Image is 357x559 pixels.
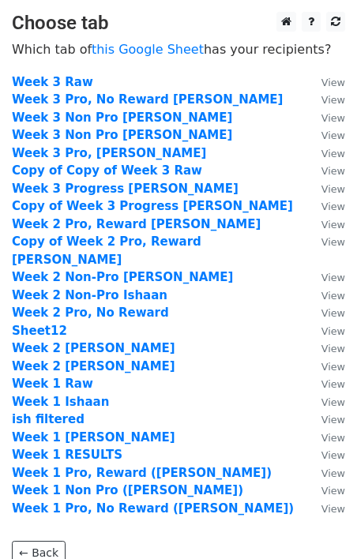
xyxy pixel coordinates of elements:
small: View [321,112,345,124]
small: View [321,129,345,141]
small: View [321,272,345,283]
a: View [306,412,345,426]
a: View [306,92,345,107]
a: View [306,430,345,445]
a: Week 2 Non-Pro [PERSON_NAME] [12,270,233,284]
a: Week 2 Non-Pro Ishaan [12,288,167,302]
small: View [321,236,345,248]
small: View [321,432,345,444]
a: View [306,128,345,142]
a: Week 2 [PERSON_NAME] [12,341,175,355]
a: this Google Sheet [92,42,204,57]
a: View [306,395,345,409]
a: Week 1 Pro, No Reward ([PERSON_NAME]) [12,501,294,516]
a: Week 3 Progress [PERSON_NAME] [12,182,239,196]
a: View [306,483,345,497]
a: Week 3 Non Pro [PERSON_NAME] [12,128,232,142]
a: Week 3 Pro, No Reward [PERSON_NAME] [12,92,283,107]
small: View [321,201,345,212]
small: View [321,396,345,408]
a: View [306,288,345,302]
a: Copy of Week 2 Pro, Reward [PERSON_NAME] [12,234,201,267]
a: Week 1 Pro, Reward ([PERSON_NAME]) [12,466,272,480]
a: View [306,199,345,213]
a: View [306,163,345,178]
a: View [306,182,345,196]
a: Copy of Copy of Week 3 Raw [12,163,202,178]
p: Which tab of has your recipients? [12,41,345,58]
a: Week 1 Non Pro ([PERSON_NAME]) [12,483,243,497]
a: ish filtered [12,412,85,426]
small: View [321,94,345,106]
a: View [306,448,345,462]
a: Week 1 RESULTS [12,448,122,462]
a: Week 1 [PERSON_NAME] [12,430,175,445]
small: View [321,414,345,426]
a: Week 3 Raw [12,75,93,89]
a: View [306,146,345,160]
small: View [321,485,345,497]
small: View [321,183,345,195]
a: View [306,306,345,320]
small: View [321,77,345,88]
a: Sheet12 [12,324,67,338]
small: View [321,378,345,390]
a: Copy of Week 3 Progress [PERSON_NAME] [12,199,293,213]
a: Week 1 Raw [12,377,93,391]
small: View [321,165,345,177]
a: View [306,501,345,516]
a: View [306,111,345,125]
small: View [321,325,345,337]
a: Week 2 [PERSON_NAME] [12,359,175,373]
a: View [306,359,345,373]
small: View [321,148,345,159]
a: View [306,75,345,89]
small: View [321,361,345,373]
small: View [321,290,345,302]
small: View [321,307,345,319]
small: View [321,343,345,355]
a: View [306,234,345,249]
a: View [306,270,345,284]
small: View [321,467,345,479]
small: View [321,503,345,515]
a: View [306,466,345,480]
a: Week 3 Pro, [PERSON_NAME] [12,146,206,160]
a: View [306,217,345,231]
h3: Choose tab [12,12,345,35]
a: View [306,341,345,355]
small: View [321,449,345,461]
a: View [306,377,345,391]
small: View [321,219,345,231]
a: Week 2 Pro, Reward [PERSON_NAME] [12,217,261,231]
a: Week 3 Non Pro [PERSON_NAME] [12,111,232,125]
a: Week 1 Ishaan [12,395,109,409]
a: View [306,324,345,338]
a: Week 2 Pro, No Reward [12,306,169,320]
